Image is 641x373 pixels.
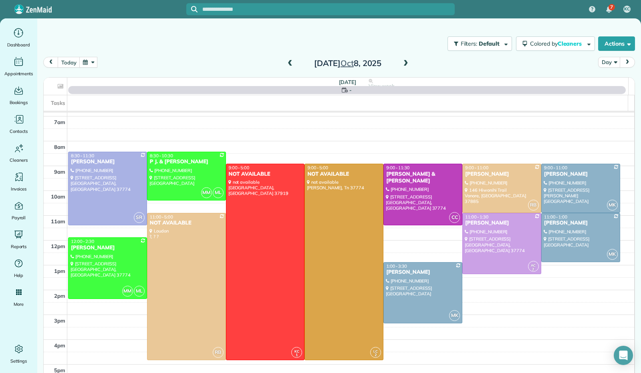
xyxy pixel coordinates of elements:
[292,351,302,359] small: 1
[43,57,58,68] button: prev
[544,171,618,178] div: [PERSON_NAME]
[134,212,145,223] span: SR
[10,357,27,365] span: Settings
[11,243,27,251] span: Reports
[149,220,224,227] div: NOT AVAILABLE
[614,346,633,365] div: Open Intercom Messenger
[228,171,302,178] div: NOT AVAILABLE
[14,271,24,279] span: Help
[51,193,65,200] span: 10am
[14,300,24,308] span: More
[544,220,618,227] div: [PERSON_NAME]
[122,286,133,297] span: MM
[371,351,381,359] small: 2
[530,40,585,47] span: Colored by
[3,113,34,135] a: Contacts
[443,36,512,51] a: Filters: Default
[386,171,460,184] div: [PERSON_NAME] & [PERSON_NAME]
[465,171,539,178] div: [PERSON_NAME]
[531,263,536,267] span: AC
[54,317,65,324] span: 3pm
[386,269,460,276] div: [PERSON_NAME]
[4,70,33,78] span: Appointments
[607,200,618,211] span: MK
[71,239,94,244] span: 12:00 - 2:30
[624,6,630,12] span: KC
[54,342,65,349] span: 4pm
[465,220,539,227] div: [PERSON_NAME]
[213,187,224,198] span: ML
[3,257,34,279] a: Help
[54,119,65,125] span: 7am
[369,83,394,89] span: View week
[10,98,28,106] span: Bookings
[544,165,567,170] span: 9:00 - 11:00
[465,165,488,170] span: 9:00 - 11:00
[71,158,145,165] div: [PERSON_NAME]
[516,36,595,51] button: Colored byCleaners
[558,40,583,47] span: Cleaners
[449,212,460,223] span: CC
[528,200,539,211] span: RB
[7,41,30,49] span: Dashboard
[3,84,34,106] a: Bookings
[386,263,407,269] span: 1:00 - 3:30
[71,153,94,158] span: 8:30 - 11:30
[149,158,224,165] div: P J. & [PERSON_NAME]
[51,218,65,225] span: 11am
[479,40,500,47] span: Default
[11,185,27,193] span: Invoices
[3,142,34,164] a: Cleaners
[3,26,34,49] a: Dashboard
[598,57,620,68] button: Day
[465,214,488,220] span: 11:00 - 1:30
[54,168,65,175] span: 9am
[544,214,567,220] span: 11:00 - 1:00
[386,165,409,170] span: 9:00 - 11:30
[461,40,478,47] span: Filters:
[3,170,34,193] a: Invoices
[349,86,352,94] span: -
[620,57,635,68] button: next
[12,214,26,222] span: Payroll
[201,187,212,198] span: MM
[10,127,28,135] span: Contacts
[229,165,250,170] span: 9:00 - 5:00
[601,1,617,18] div: 7 unread notifications
[307,165,328,170] span: 9:00 - 5:00
[298,59,398,68] h2: [DATE] 8, 2025
[150,153,173,158] span: 8:30 - 10:30
[54,268,65,274] span: 1pm
[449,310,460,321] span: MK
[3,199,34,222] a: Payroll
[54,144,65,150] span: 8am
[213,347,224,358] span: RB
[447,36,512,51] button: Filters: Default
[307,171,381,178] div: NOT AVAILABLE
[3,55,34,78] a: Appointments
[598,36,635,51] button: Actions
[373,349,378,353] span: LC
[3,228,34,251] a: Reports
[51,100,65,106] span: Tasks
[51,243,65,249] span: 12pm
[58,57,80,68] button: today
[10,156,28,164] span: Cleaners
[150,214,173,220] span: 11:00 - 5:00
[610,4,613,10] span: 7
[528,266,538,273] small: 2
[607,249,618,260] span: MK
[339,79,356,85] span: [DATE]
[134,286,145,297] span: ML
[341,58,354,68] span: Oct
[54,293,65,299] span: 2pm
[3,343,34,365] a: Settings
[71,245,145,251] div: [PERSON_NAME]
[191,6,198,12] svg: Focus search
[186,6,198,12] button: Focus search
[294,349,299,353] span: KC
